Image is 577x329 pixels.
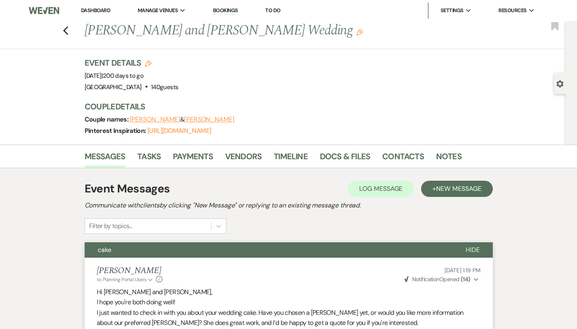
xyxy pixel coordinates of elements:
span: & [130,115,234,124]
button: [PERSON_NAME] [130,116,180,123]
button: Hide [453,242,493,258]
img: Weven Logo [29,2,59,19]
p: I just wanted to check in with you about your wedding cake. Have you chosen a [PERSON_NAME] yet, ... [97,308,481,328]
h1: [PERSON_NAME] and [PERSON_NAME] Wedding [85,21,447,41]
button: cake [85,242,453,258]
button: Edit [356,28,363,36]
span: [DATE] 1:19 PM [445,267,480,274]
span: cake [98,246,111,254]
span: Hide [466,246,480,254]
span: Pinterest Inspiration: [85,126,147,135]
h5: [PERSON_NAME] [97,266,163,276]
p: I hope you're both doing well! [97,297,481,308]
h3: Couple Details [85,101,538,112]
button: to: Planning Portal Users [97,276,154,283]
span: [GEOGRAPHIC_DATA] [85,83,142,91]
a: Vendors [225,150,262,168]
a: Notes [436,150,462,168]
button: Log Message [348,181,414,197]
a: Bookings [213,7,238,15]
a: Docs & Files [320,150,370,168]
span: to: Planning Portal Users [97,276,147,283]
span: 200 days to go [103,72,143,80]
span: Couple names: [85,115,130,124]
p: Hi [PERSON_NAME] and [PERSON_NAME], [97,287,481,297]
a: Tasks [137,150,161,168]
a: Messages [85,150,126,168]
button: NotificationOpened (14) [403,275,480,284]
strong: ( 14 ) [461,276,471,283]
span: New Message [436,184,481,193]
a: Dashboard [81,7,110,14]
span: Resources [498,6,526,15]
a: Contacts [382,150,424,168]
span: Log Message [359,184,402,193]
a: Payments [173,150,213,168]
span: | [102,72,143,80]
span: Settings [441,6,464,15]
span: Notification [412,276,439,283]
a: To Do [265,7,280,14]
button: +New Message [421,181,492,197]
span: Opened [405,276,471,283]
button: Open lead details [556,79,564,87]
span: [DATE] [85,72,144,80]
a: [URL][DOMAIN_NAME] [147,126,211,135]
span: Manage Venues [138,6,178,15]
h2: Communicate with clients by clicking "New Message" or replying to an existing message thread. [85,201,493,210]
span: 140 guests [151,83,178,91]
div: Filter by topics... [89,221,132,231]
a: Timeline [274,150,308,168]
button: [PERSON_NAME] [184,116,234,123]
h1: Event Messages [85,180,170,197]
h3: Event Details [85,57,179,68]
